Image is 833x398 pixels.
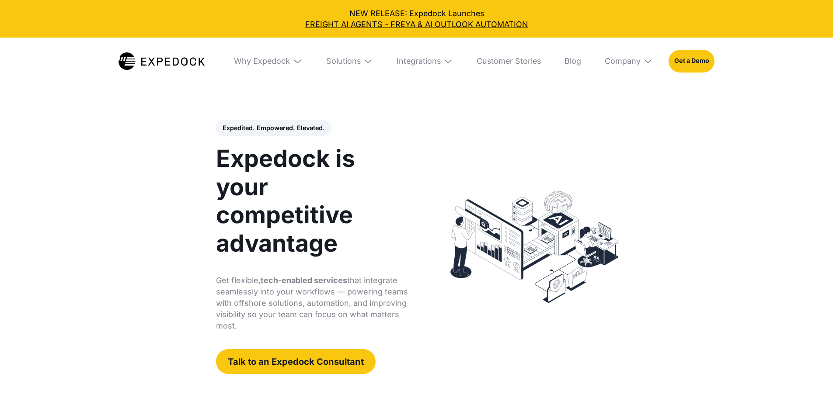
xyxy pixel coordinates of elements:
p: Get flexible, that integrate seamlessly into your workflows — powering teams with offshore soluti... [216,275,410,332]
a: Blog [557,38,589,85]
div: Company [597,38,661,85]
a: Talk to an Expedock Consultant [216,349,376,374]
div: Solutions [318,38,381,85]
div: Why Expedock [226,38,310,85]
a: Customer Stories [469,38,549,85]
div: Solutions [326,56,361,66]
h1: Expedock is your competitive advantage [216,145,410,257]
a: Get a Demo [669,50,714,73]
strong: tech-enabled services [261,276,347,285]
iframe: Chat Widget [789,356,833,398]
div: Company [605,56,641,66]
div: Integrations [389,38,461,85]
div: Why Expedock [234,56,290,66]
div: NEW RELEASE: Expedock Launches [8,8,825,30]
a: FREIGHT AI AGENTS - FREYA & AI OUTLOOK AUTOMATION [8,19,825,30]
div: Integrations [397,56,441,66]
